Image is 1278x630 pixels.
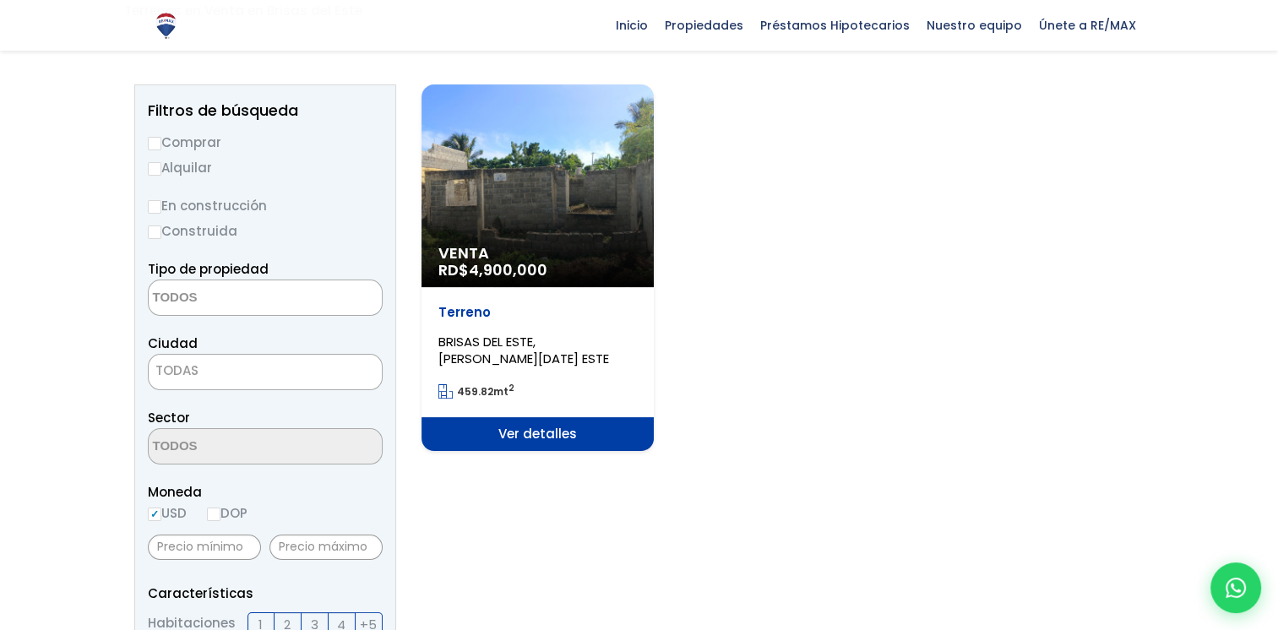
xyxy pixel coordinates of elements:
[148,354,383,390] span: TODAS
[148,195,383,216] label: En construcción
[421,84,654,451] a: Venta RD$4,900,000 Terreno BRISAS DEL ESTE, [PERSON_NAME][DATE] ESTE 459.82mt2 Ver detalles
[207,508,220,521] input: DOP
[508,382,514,394] sup: 2
[148,535,261,560] input: Precio mínimo
[148,502,187,524] label: USD
[918,13,1031,38] span: Nuestro equipo
[148,583,383,604] p: Características
[438,384,514,399] span: mt
[148,225,161,239] input: Construida
[421,417,654,451] span: Ver detalles
[151,11,181,41] img: Logo de REMAX
[438,245,637,262] span: Venta
[148,200,161,214] input: En construcción
[148,162,161,176] input: Alquilar
[148,137,161,150] input: Comprar
[656,13,752,38] span: Propiedades
[207,502,247,524] label: DOP
[438,333,609,367] span: BRISAS DEL ESTE, [PERSON_NAME][DATE] ESTE
[607,13,656,38] span: Inicio
[155,361,198,379] span: TODAS
[149,280,313,317] textarea: Search
[148,102,383,119] h2: Filtros de búsqueda
[148,220,383,242] label: Construida
[752,13,918,38] span: Préstamos Hipotecarios
[148,334,198,352] span: Ciudad
[148,508,161,521] input: USD
[149,429,313,465] textarea: Search
[148,157,383,178] label: Alquilar
[457,384,493,399] span: 459.82
[148,132,383,153] label: Comprar
[148,481,383,502] span: Moneda
[438,304,637,321] p: Terreno
[148,409,190,426] span: Sector
[148,260,269,278] span: Tipo de propiedad
[149,359,382,383] span: TODAS
[438,259,547,280] span: RD$
[469,259,547,280] span: 4,900,000
[1031,13,1145,38] span: Únete a RE/MAX
[269,535,383,560] input: Precio máximo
